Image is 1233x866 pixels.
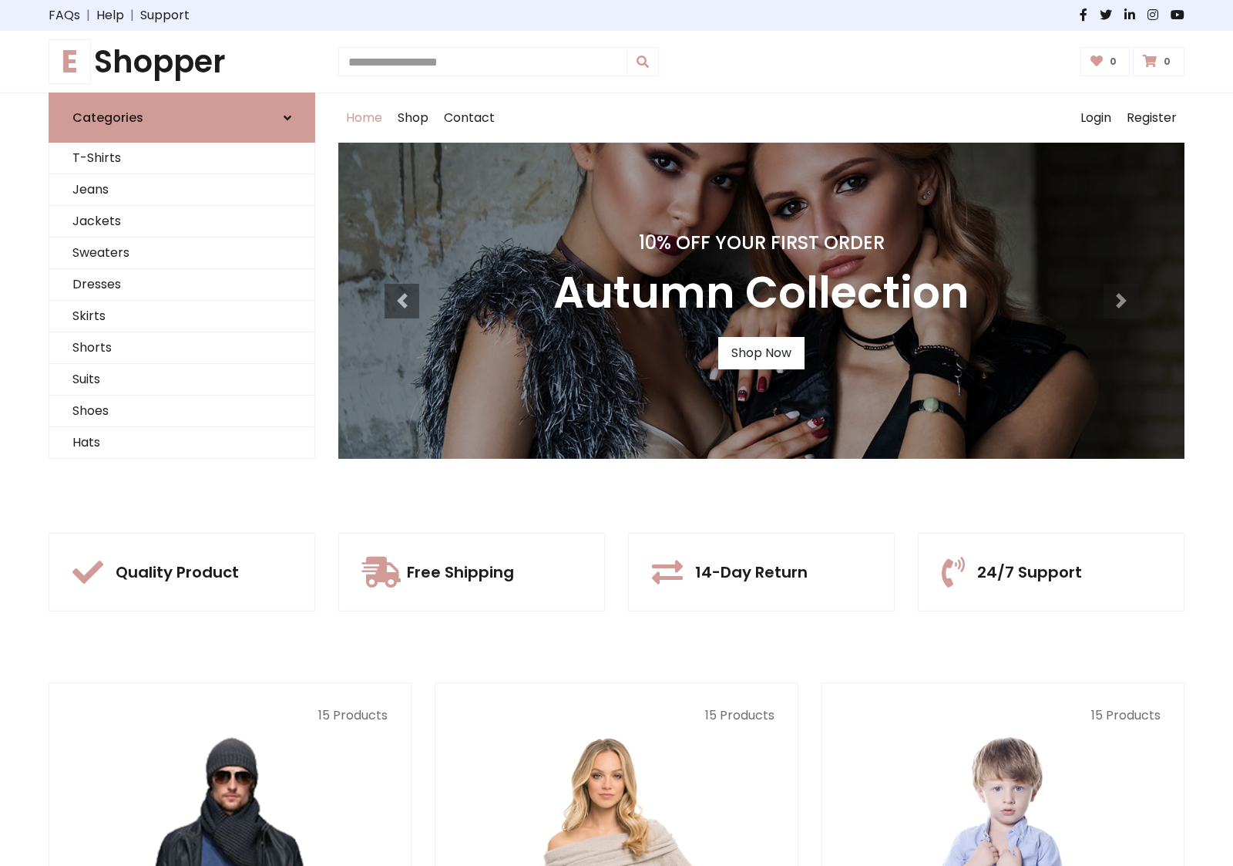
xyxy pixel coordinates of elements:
a: Skirts [49,301,314,332]
a: Contact [436,93,502,143]
p: 15 Products [845,706,1161,725]
h5: 24/7 Support [977,563,1082,581]
a: FAQs [49,6,80,25]
h3: Autumn Collection [553,267,969,318]
span: | [124,6,140,25]
a: Shop Now [718,337,805,369]
a: Categories [49,93,315,143]
h4: 10% Off Your First Order [553,232,969,254]
a: Jackets [49,206,314,238]
a: Help [96,6,124,25]
a: T-Shirts [49,143,314,174]
a: 0 [1080,47,1131,76]
a: Hats [49,427,314,459]
h5: 14-Day Return [695,563,808,581]
span: 0 [1106,55,1120,69]
span: E [49,39,91,84]
p: 15 Products [459,706,774,725]
a: 0 [1133,47,1184,76]
a: EShopper [49,43,315,80]
a: Shoes [49,396,314,427]
a: Dresses [49,269,314,301]
a: Sweaters [49,238,314,269]
p: 15 Products [72,706,388,725]
a: Register [1119,93,1184,143]
a: Shorts [49,332,314,364]
a: Login [1073,93,1119,143]
h5: Free Shipping [407,563,514,581]
h6: Categories [72,110,143,125]
a: Jeans [49,174,314,206]
h5: Quality Product [116,563,239,581]
a: Home [338,93,390,143]
a: Suits [49,364,314,396]
a: Shop [390,93,436,143]
span: | [80,6,96,25]
h1: Shopper [49,43,315,80]
span: 0 [1160,55,1174,69]
a: Support [140,6,190,25]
